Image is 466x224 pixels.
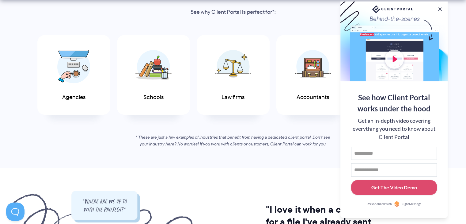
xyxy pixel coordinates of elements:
span: Agencies [62,94,85,101]
iframe: Toggle Customer Support [6,203,25,221]
span: Law firms [222,94,244,101]
img: Personalized with RightMessage [394,201,400,207]
a: Accountants [276,35,349,115]
span: Schools [143,94,164,101]
span: RightMessage [401,202,421,207]
a: Schools [117,35,190,115]
span: Personalized with [367,202,392,207]
div: See how Client Portal works under the hood [351,92,437,114]
button: Get The Video Demo [351,180,437,195]
a: Agencies [37,35,110,115]
p: See why Client Portal is perfect for*: [154,8,312,17]
div: Get an in-depth video covering everything you need to know about Client Portal [351,117,437,141]
em: * These are just a few examples of industries that benefit from having a dedicated client portal.... [136,134,330,147]
div: Get The Video Demo [371,184,417,191]
a: Law firms [197,35,270,115]
span: Accountants [297,94,329,101]
a: Personalized withRightMessage [351,201,437,207]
